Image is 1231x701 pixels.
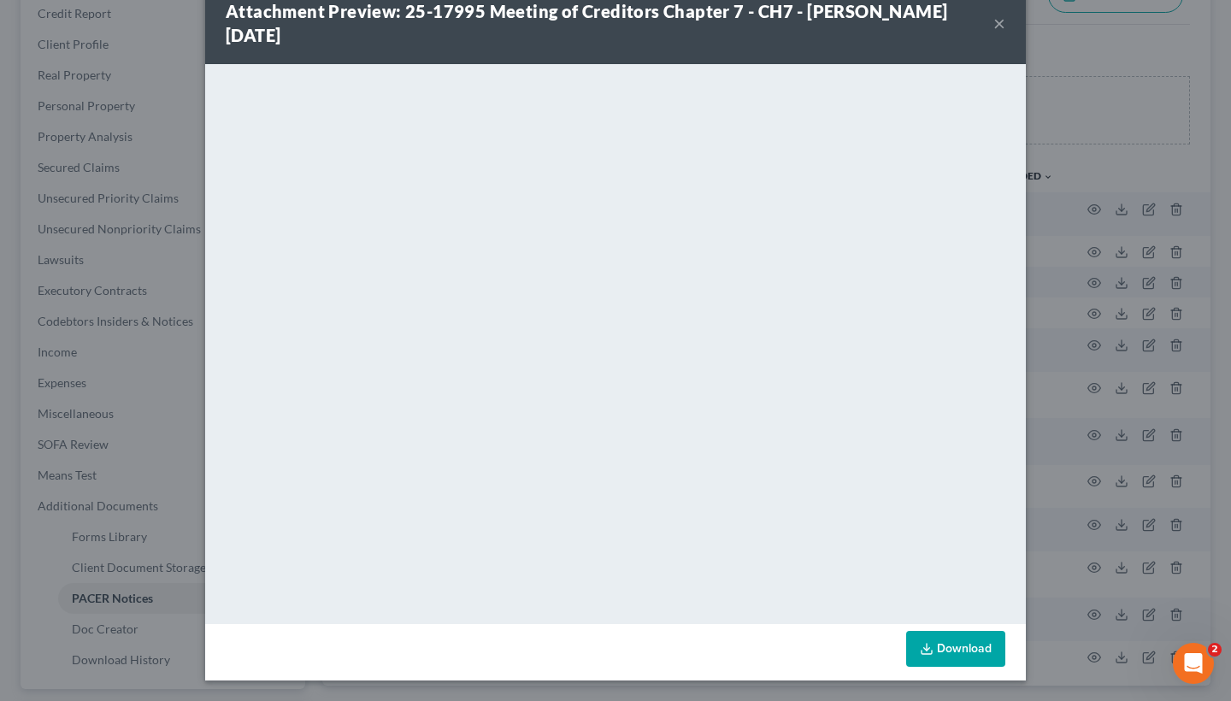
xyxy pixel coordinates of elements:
strong: Attachment Preview: 25-17995 Meeting of Creditors Chapter 7 - CH7 - [PERSON_NAME] [DATE] [226,1,947,45]
span: 2 [1208,643,1222,657]
iframe: Intercom live chat [1173,643,1214,684]
iframe: <object ng-attr-data='[URL][DOMAIN_NAME]' type='application/pdf' width='100%' height='650px'></ob... [205,64,1026,620]
button: × [993,13,1005,33]
a: Download [906,631,1005,667]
